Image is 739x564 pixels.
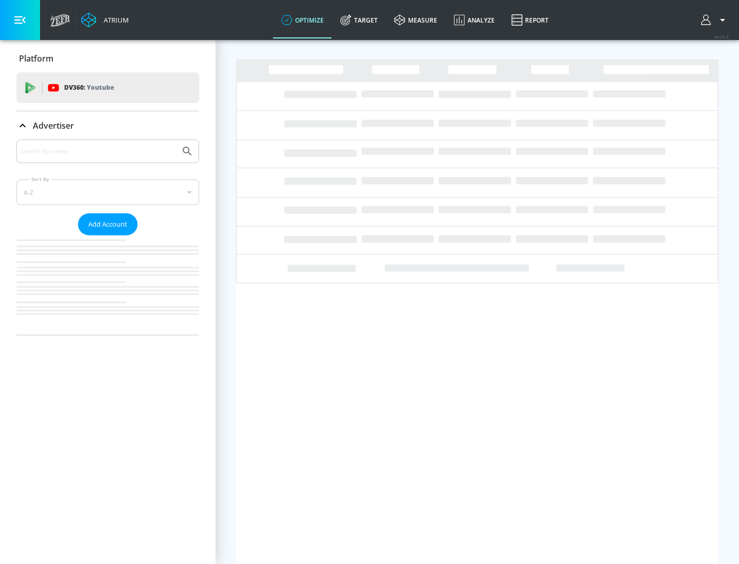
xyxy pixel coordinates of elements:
span: Add Account [88,218,127,230]
div: A-Z [16,179,199,205]
label: Sort By [29,176,51,183]
a: optimize [273,2,332,38]
span: v 4.25.4 [714,34,729,39]
a: Atrium [81,12,129,28]
p: Youtube [87,82,114,93]
a: Report [503,2,557,38]
div: Advertiser [16,139,199,335]
p: Advertiser [33,120,74,131]
p: DV360: [64,82,114,93]
p: Platform [19,53,53,64]
a: measure [386,2,445,38]
div: Advertiser [16,111,199,140]
div: Atrium [100,15,129,25]
button: Add Account [78,213,138,235]
a: Target [332,2,386,38]
input: Search by name [21,145,176,158]
div: DV360: Youtube [16,72,199,103]
a: Analyze [445,2,503,38]
nav: list of Advertiser [16,235,199,335]
div: Platform [16,44,199,73]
